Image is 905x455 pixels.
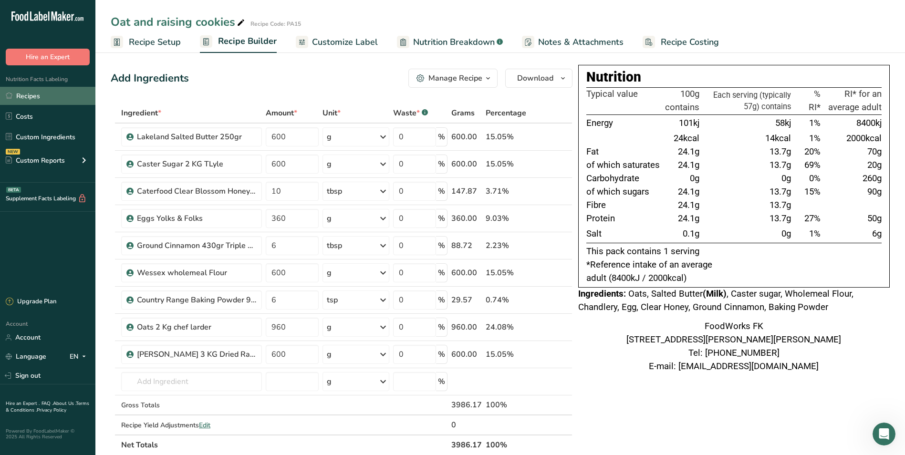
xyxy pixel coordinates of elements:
span: 0g [781,173,791,184]
span: Recipe Builder [218,35,277,48]
div: 600.00 [451,158,482,170]
div: g [327,131,332,143]
div: Gross Totals [121,400,262,410]
a: Hire an Expert . [6,400,40,407]
td: Salt [586,226,663,243]
span: Recipe Costing [661,36,719,49]
div: 15.05% [486,267,527,279]
span: 69% [804,160,821,170]
span: 15% [804,186,821,197]
td: of which saturates [586,159,663,172]
div: Recipe Yield Adjustments [121,420,262,430]
td: 70g [822,145,882,159]
div: BETA [6,187,21,193]
div: g [327,376,332,387]
td: 2000kcal [822,132,882,145]
div: Powered By FoodLabelMaker © 2025 All Rights Reserved [6,428,90,440]
div: g [327,213,332,224]
div: g [327,321,332,333]
span: Customize Label [312,36,378,49]
div: Caterfood Clear Blossom Honey 680gr bottle [137,186,256,197]
td: 50g [822,212,882,226]
div: 2.23% [486,240,527,251]
div: Upgrade Plan [6,297,56,307]
span: Unit [322,107,341,119]
div: Waste [393,107,428,119]
span: 0g [690,173,699,184]
a: Language [6,348,46,365]
th: 3986.17 [449,434,484,455]
div: Manage Recipe [428,72,482,84]
td: Energy [586,114,663,132]
td: 260g [822,172,882,186]
div: 88.72 [451,240,482,251]
input: Add Ingredient [121,372,262,391]
div: Custom Reports [6,155,65,165]
div: 100% [486,399,527,411]
span: Download [517,72,553,84]
a: About Us . [53,400,76,407]
span: 1% [809,118,821,128]
div: 147.87 [451,186,482,197]
button: Manage Recipe [408,69,498,88]
div: 600.00 [451,267,482,279]
a: Privacy Policy [37,407,66,414]
div: 3.71% [486,186,527,197]
div: tbsp [327,240,342,251]
a: Recipe Costing [643,31,719,53]
iframe: Intercom live chat [873,423,895,445]
div: 24.08% [486,321,527,333]
span: 58kj [775,118,791,128]
b: (Milk) [703,289,727,299]
td: of which sugars [586,186,663,199]
span: 1% [809,133,821,144]
div: NEW [6,149,20,155]
span: 13.7g [770,200,791,210]
div: 9.03% [486,213,527,224]
div: 29.57 [451,294,482,306]
div: Wessex wholemeal Flour [137,267,256,279]
div: Recipe Code: PA15 [250,20,301,28]
a: Recipe Setup [111,31,181,53]
span: 24kcal [674,133,699,144]
div: g [327,349,332,360]
div: Lakeland Salted Butter 250gr [137,131,256,143]
div: Nutrition [586,67,882,87]
th: 100g contains [663,88,701,115]
div: tsp [327,294,338,306]
td: 90g [822,186,882,199]
span: 101kj [679,118,699,128]
span: *Reference intake of an average adult (8400kJ / 2000kcal) [586,259,712,283]
span: 27% [804,213,821,224]
span: 0.1g [683,228,699,239]
div: 0.74% [486,294,527,306]
span: 24.1g [678,213,699,224]
div: 960.00 [451,321,482,333]
span: 20% [804,146,821,157]
span: Recipe Setup [129,36,181,49]
td: 6g [822,226,882,243]
span: Percentage [486,107,526,119]
div: 360.00 [451,213,482,224]
span: 13.7g [770,186,791,197]
div: 600.00 [451,349,482,360]
div: 15.05% [486,131,527,143]
span: Notes & Attachments [538,36,624,49]
span: 14kcal [765,133,791,144]
td: Carbohydrate [586,172,663,186]
span: 24.1g [678,200,699,210]
span: Nutrition Breakdown [413,36,495,49]
a: FAQ . [42,400,53,407]
span: Grams [451,107,475,119]
a: Terms & Conditions . [6,400,89,414]
span: Amount [266,107,297,119]
span: 13.7g [770,160,791,170]
span: Ingredient [121,107,161,119]
div: g [327,158,332,170]
span: Edit [199,421,210,430]
th: Each serving (typically 57g) contains [701,88,793,115]
a: Nutrition Breakdown [397,31,503,53]
div: Oat and raising cookies [111,13,247,31]
td: 8400kj [822,114,882,132]
div: FoodWorks FK [STREET_ADDRESS][PERSON_NAME][PERSON_NAME] Tel: [PHONE_NUMBER] E-mail: [EMAIL_ADDRES... [578,320,890,373]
